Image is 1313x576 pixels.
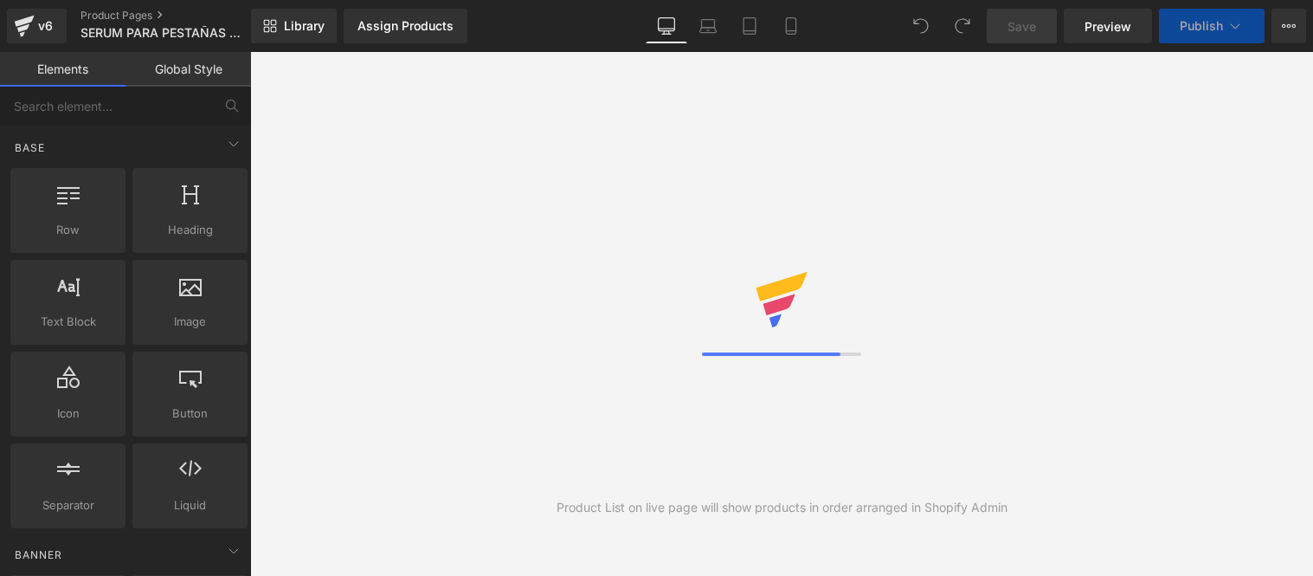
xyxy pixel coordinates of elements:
a: v6 [7,9,67,43]
span: Banner [13,547,64,563]
span: Separator [16,496,120,515]
a: Product Pages [80,9,280,23]
span: Button [138,404,242,423]
div: Product List on live page will show products in order arranged in Shopify Admin [557,498,1007,517]
span: Save [1007,17,1036,36]
span: Heading [138,221,242,239]
button: Undo [904,9,938,43]
span: Row [16,221,120,239]
button: More [1271,9,1306,43]
span: Liquid [138,496,242,515]
button: Redo [945,9,980,43]
span: Image [138,313,242,331]
a: Desktop [646,9,687,43]
span: SERUM PARA PESTAÑAS BIOACUA [80,26,247,40]
span: Base [13,139,47,156]
span: Preview [1085,17,1131,36]
span: Icon [16,404,120,423]
span: Library [284,18,325,34]
button: Publish [1159,9,1265,43]
div: v6 [35,15,56,37]
a: Laptop [687,9,729,43]
a: New Library [251,9,337,43]
a: Global Style [126,52,251,87]
span: Publish [1180,19,1223,33]
span: Text Block [16,313,120,331]
div: Assign Products [357,19,454,33]
a: Mobile [770,9,812,43]
a: Preview [1064,9,1152,43]
a: Tablet [729,9,770,43]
